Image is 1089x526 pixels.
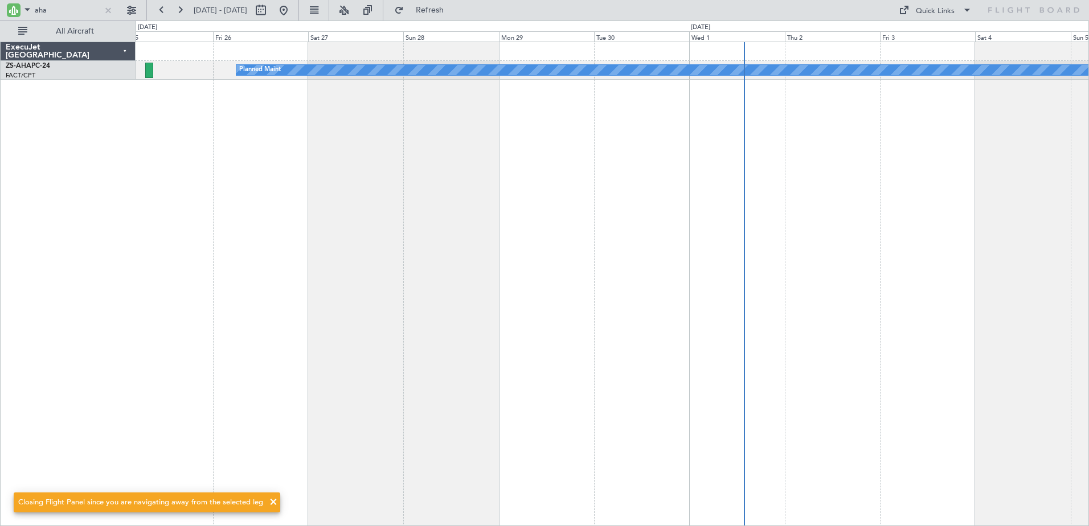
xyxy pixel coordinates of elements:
div: Wed 1 [689,31,784,42]
span: ZS-AHA [6,63,31,69]
div: Planned Maint [239,61,281,79]
span: All Aircraft [30,27,120,35]
a: ZS-AHAPC-24 [6,63,50,69]
div: Thu 25 [117,31,212,42]
div: Thu 2 [785,31,880,42]
div: Sun 28 [403,31,498,42]
div: Closing Flight Panel since you are navigating away from the selected leg [18,497,263,508]
button: All Aircraft [13,22,124,40]
span: Refresh [406,6,454,14]
button: Refresh [389,1,457,19]
div: Fri 3 [880,31,975,42]
button: Quick Links [893,1,977,19]
div: Fri 26 [213,31,308,42]
div: Sat 4 [975,31,1070,42]
div: Mon 29 [499,31,594,42]
span: [DATE] - [DATE] [194,5,247,15]
div: Sat 27 [308,31,403,42]
div: Quick Links [916,6,955,17]
a: FACT/CPT [6,71,35,80]
div: [DATE] [138,23,157,32]
div: Tue 30 [594,31,689,42]
div: [DATE] [691,23,710,32]
input: A/C (Reg. or Type) [35,2,100,19]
